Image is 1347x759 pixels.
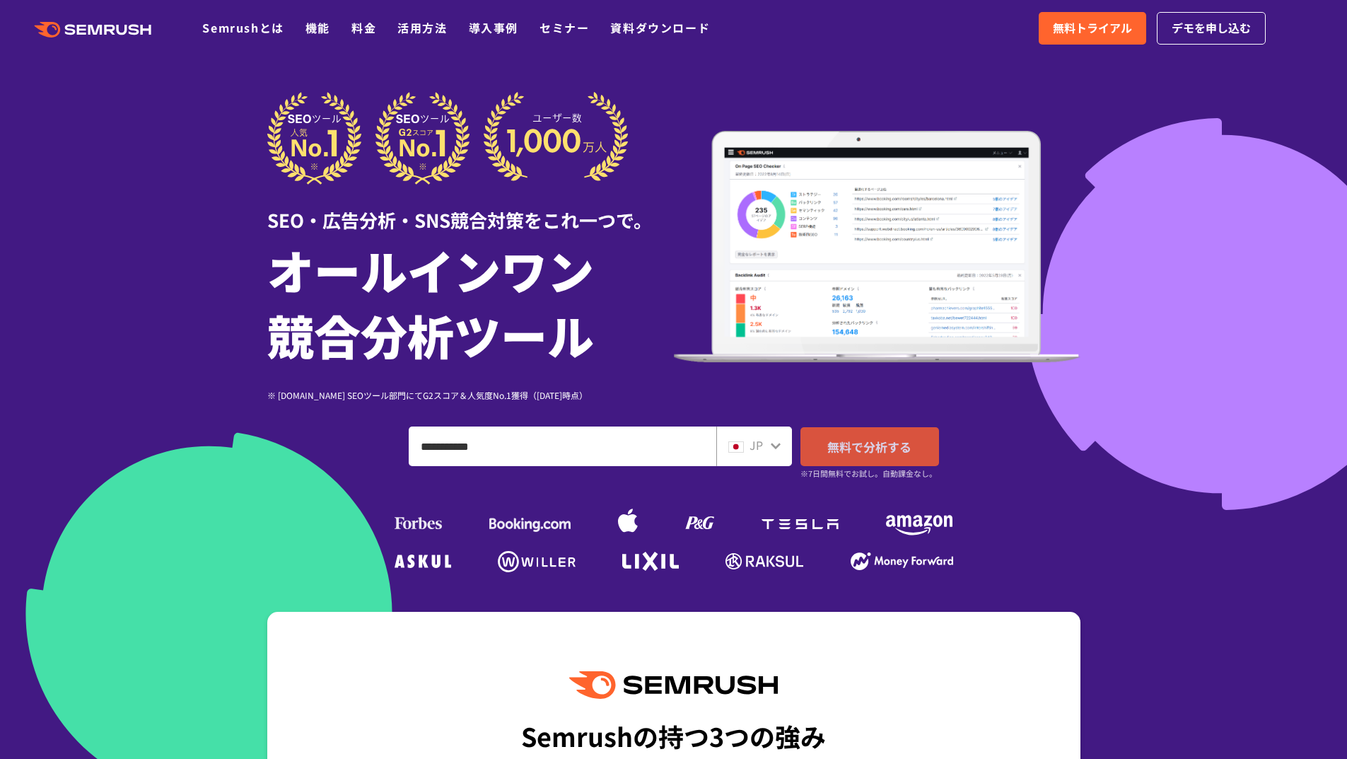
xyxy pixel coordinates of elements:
a: セミナー [540,19,589,36]
a: 活用方法 [397,19,447,36]
a: 導入事例 [469,19,518,36]
span: JP [750,436,763,453]
a: 無料で分析する [800,427,939,466]
a: Semrushとは [202,19,284,36]
div: ※ [DOMAIN_NAME] SEOツール部門にてG2スコア＆人気度No.1獲得（[DATE]時点） [267,388,674,402]
small: ※7日間無料でお試し。自動課金なし。 [800,467,937,480]
input: ドメイン、キーワードまたはURLを入力してください [409,427,716,465]
a: デモを申し込む [1157,12,1266,45]
h1: オールインワン 競合分析ツール [267,237,674,367]
img: Semrush [569,671,777,699]
a: 資料ダウンロード [610,19,710,36]
a: 無料トライアル [1039,12,1146,45]
span: デモを申し込む [1172,19,1251,37]
a: 機能 [305,19,330,36]
div: SEO・広告分析・SNS競合対策をこれ一つで。 [267,185,674,233]
span: 無料トライアル [1053,19,1132,37]
span: 無料で分析する [827,438,911,456]
a: 料金 [351,19,376,36]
